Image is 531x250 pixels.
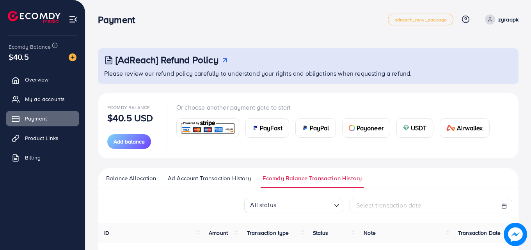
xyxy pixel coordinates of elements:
[263,174,362,183] span: Ecomdy Balance Transaction History
[8,11,60,23] img: logo
[107,134,151,149] button: Add balance
[98,14,141,25] h3: Payment
[179,119,236,136] img: card
[6,130,79,146] a: Product Links
[260,123,282,133] span: PayFast
[115,54,218,66] h3: [AdReach] Refund Policy
[107,113,153,122] p: $40.5 USD
[403,125,409,131] img: card
[114,138,145,145] span: Add balance
[388,14,453,25] a: adreach_new_package
[6,91,79,107] a: My ad accounts
[245,118,289,138] a: cardPayFast
[6,150,79,165] a: Billing
[249,198,278,211] span: All status
[252,125,258,131] img: card
[411,123,427,133] span: USDT
[25,115,47,122] span: Payment
[104,229,109,237] span: ID
[25,154,41,161] span: Billing
[247,229,289,237] span: Transaction type
[244,198,343,213] div: Search for option
[104,69,514,78] p: Please review our refund policy carefully to understand your rights and obligations when requesti...
[9,51,29,62] span: $40.5
[313,229,329,237] span: Status
[440,118,490,138] a: cardAirwallex
[396,118,433,138] a: cardUSDT
[482,14,519,25] a: zyraapk
[69,15,78,24] img: menu
[356,201,421,209] span: Select transaction date
[279,199,331,211] input: Search for option
[176,103,496,112] p: Or choose another payment gate to start
[9,43,51,51] span: Ecomdy Balance
[25,134,59,142] span: Product Links
[357,123,384,133] span: Payoneer
[176,118,239,137] a: card
[168,174,251,183] span: Ad Account Transaction History
[6,111,79,126] a: Payment
[302,125,308,131] img: card
[310,123,329,133] span: PayPal
[446,125,456,131] img: card
[506,225,525,244] img: image
[69,53,76,61] img: image
[349,125,355,131] img: card
[107,104,150,111] span: Ecomdy Balance
[25,95,65,103] span: My ad accounts
[106,174,156,183] span: Balance Allocation
[394,17,447,22] span: adreach_new_package
[295,118,336,138] a: cardPayPal
[498,15,519,24] p: zyraapk
[364,229,376,237] span: Note
[6,72,79,87] a: Overview
[457,123,483,133] span: Airwallex
[458,229,501,237] span: Transaction Date
[209,229,228,237] span: Amount
[25,76,48,83] span: Overview
[342,118,390,138] a: cardPayoneer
